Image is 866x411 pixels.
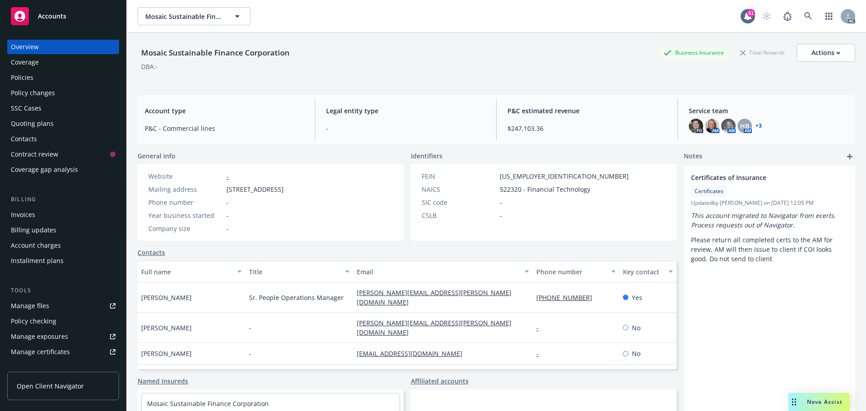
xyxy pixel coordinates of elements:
div: Mailing address [148,185,223,194]
div: SSC Cases [11,101,41,115]
div: CSLB [422,211,496,220]
div: Quoting plans [11,116,54,131]
a: Affiliated accounts [411,376,469,386]
a: SSC Cases [7,101,119,115]
span: [PERSON_NAME] [141,349,192,358]
a: [PHONE_NUMBER] [536,293,599,302]
span: Legal entity type [326,106,485,115]
span: - [226,224,229,233]
a: [PERSON_NAME][EMAIL_ADDRESS][PERSON_NAME][DOMAIN_NAME] [357,319,511,337]
span: Notes [684,151,702,162]
span: Open Client Navigator [17,381,84,391]
button: Nova Assist [788,393,850,411]
span: - [226,211,229,220]
button: Email [353,261,533,282]
span: $247,103.36 [507,124,667,133]
a: add [844,151,855,162]
span: Identifiers [411,151,442,161]
span: P&C estimated revenue [507,106,667,115]
span: [US_EMPLOYER_IDENTIFICATION_NUMBER] [500,171,629,181]
span: No [632,349,640,358]
span: 522320 - Financial Technology [500,185,590,194]
div: Invoices [11,208,35,222]
div: Company size [148,224,223,233]
span: - [326,124,485,133]
div: 51 [747,9,755,17]
span: [PERSON_NAME] [141,293,192,302]
a: Policy changes [7,86,119,100]
a: - [536,323,546,332]
a: Named insureds [138,376,188,386]
a: Policies [7,70,119,85]
div: Manage claims [11,360,56,374]
span: Certificates of Insurance [691,173,825,182]
div: FEIN [422,171,496,181]
button: Mosaic Sustainable Finance Corporation [138,7,250,25]
span: [STREET_ADDRESS] [226,185,284,194]
div: Phone number [148,198,223,207]
a: Installment plans [7,254,119,268]
a: Contacts [7,132,119,146]
span: - [500,198,502,207]
a: Accounts [7,4,119,29]
a: [PERSON_NAME][EMAIL_ADDRESS][PERSON_NAME][DOMAIN_NAME] [357,288,511,306]
div: Policy changes [11,86,55,100]
a: Manage files [7,299,119,313]
a: Account charges [7,238,119,253]
a: Overview [7,40,119,54]
div: Overview [11,40,39,54]
button: Full name [138,261,245,282]
a: Coverage [7,55,119,69]
img: photo [721,119,736,133]
div: Coverage [11,55,39,69]
button: Key contact [619,261,677,282]
span: No [632,323,640,332]
div: Policies [11,70,33,85]
span: Yes [632,293,642,302]
a: - [536,349,546,358]
div: Email [357,267,519,277]
span: Sr. People Operations Manager [249,293,344,302]
a: [EMAIL_ADDRESS][DOMAIN_NAME] [357,349,470,358]
div: Contacts [11,132,37,146]
span: - [249,349,251,358]
a: Quoting plans [7,116,119,131]
span: Account type [145,106,304,115]
span: Mosaic Sustainable Finance Corporation [145,12,223,21]
span: Nova Assist [807,398,843,406]
div: Account charges [11,238,61,253]
span: General info [138,151,175,161]
div: Manage certificates [11,345,70,359]
span: P&C - Commercial lines [145,124,304,133]
div: Policy checking [11,314,56,328]
a: Mosaic Sustainable Finance Corporation [147,399,269,408]
div: SIC code [422,198,496,207]
a: Manage exposures [7,329,119,344]
a: Contacts [138,248,165,257]
div: NAICS [422,185,496,194]
a: Switch app [820,7,838,25]
div: Tools [7,286,119,295]
span: Certificates [695,187,723,195]
div: Title [249,267,340,277]
span: - [226,198,229,207]
span: Updated by [PERSON_NAME] on [DATE] 12:05 PM [691,199,848,207]
div: Certificates of InsuranceCertificatesUpdatedby [PERSON_NAME] on [DATE] 12:05 PMThis account migra... [684,166,855,271]
div: Website [148,171,223,181]
span: HB [740,121,749,131]
a: Policy checking [7,314,119,328]
img: photo [689,119,703,133]
a: Coverage gap analysis [7,162,119,177]
button: Phone number [533,261,619,282]
em: This account migrated to Navigator from ecerts. Process requests out of Navigator. [691,211,838,229]
div: Billing [7,195,119,204]
a: Manage claims [7,360,119,374]
a: Start snowing [758,7,776,25]
div: Billing updates [11,223,56,237]
div: Contract review [11,147,58,162]
div: Manage exposures [11,329,68,344]
div: Total Rewards [736,47,789,58]
a: Invoices [7,208,119,222]
img: photo [705,119,719,133]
